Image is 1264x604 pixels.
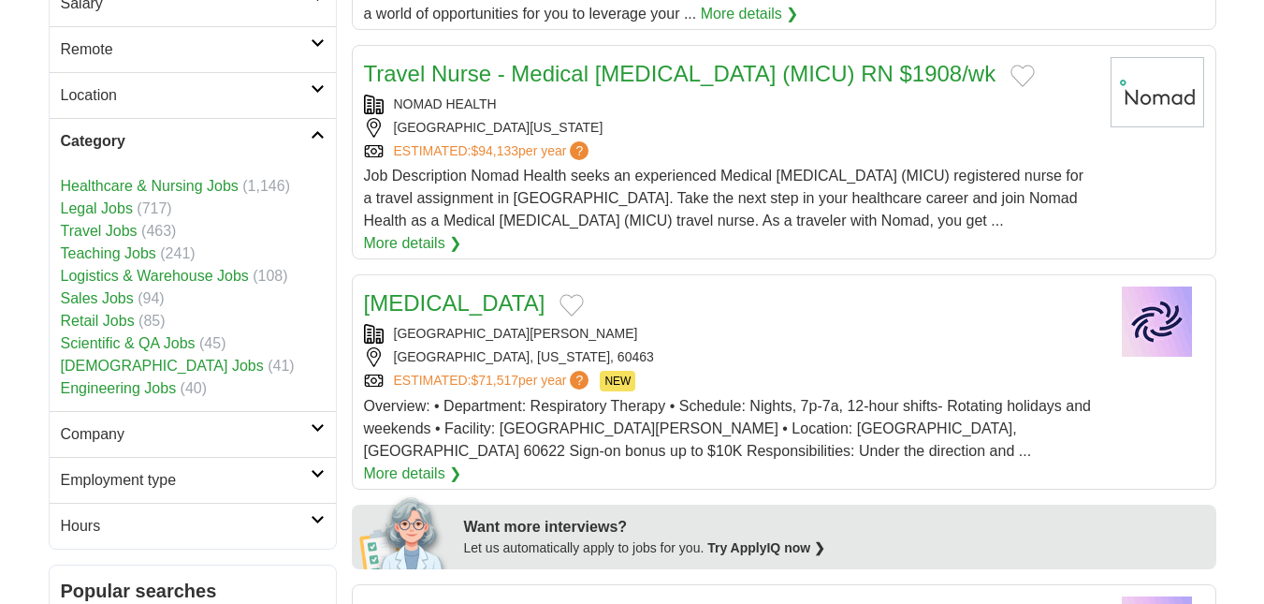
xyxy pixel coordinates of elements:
a: Try ApplyIQ now ❯ [707,540,825,555]
span: $94,133 [471,143,518,158]
div: Let us automatically apply to jobs for you. [464,538,1205,558]
div: [GEOGRAPHIC_DATA], [US_STATE], 60463 [364,347,1096,367]
a: Sales Jobs [61,290,134,306]
a: Healthcare & Nursing Jobs [61,178,239,194]
img: Nomad Health logo [1111,57,1204,127]
a: Legal Jobs [61,200,133,216]
a: Teaching Jobs [61,245,156,261]
h2: Employment type [61,469,311,492]
span: (85) [138,313,165,329]
h2: Company [61,423,311,446]
button: Add to favorite jobs [1010,65,1035,87]
a: [DEMOGRAPHIC_DATA] Jobs [61,358,264,374]
h2: Hours [61,515,311,538]
span: ? [570,371,588,390]
a: Remote [50,26,336,72]
span: (45) [199,335,225,351]
a: Scientific & QA Jobs [61,335,196,351]
h2: Remote [61,38,311,61]
span: ? [570,141,588,160]
div: Want more interviews? [464,516,1205,538]
span: $71,517 [471,373,518,388]
a: [MEDICAL_DATA] [364,290,545,316]
a: Company [50,411,336,457]
div: [GEOGRAPHIC_DATA][US_STATE] [364,118,1096,138]
span: (41) [268,358,294,374]
img: apply-iq-scientist.png [359,494,450,569]
span: (717) [137,200,171,216]
a: ESTIMATED:$94,133per year? [394,141,593,161]
a: More details ❯ [364,232,462,255]
a: Category [50,118,336,164]
span: Overview: • Department: Respiratory Therapy • Schedule: Nights, 7p-7a, 12-hour shifts​- Rotating ... [364,398,1092,459]
span: (108) [253,268,287,284]
a: ESTIMATED:$71,517per year? [394,371,593,391]
a: Employment type [50,457,336,503]
button: Add to favorite jobs [559,294,584,317]
a: Travel Nurse - Medical [MEDICAL_DATA] (MICU) RN $1908/wk [364,61,996,86]
a: [GEOGRAPHIC_DATA][PERSON_NAME] [394,326,638,341]
span: (94) [138,290,164,306]
span: Job Description Nomad Health seeks an experienced Medical [MEDICAL_DATA] (MICU) registered nurse ... [364,168,1084,228]
a: Location [50,72,336,118]
a: Hours [50,503,336,549]
a: Engineering Jobs [61,380,177,396]
span: (463) [141,223,176,239]
img: Ascension Saint Mary of Nazareth Hospital logo [1111,287,1204,357]
span: (40) [181,380,207,396]
a: Travel Jobs [61,223,138,239]
a: More details ❯ [701,3,799,25]
a: More details ❯ [364,463,462,485]
h2: Location [61,84,311,107]
a: Retail Jobs [61,313,135,329]
a: Logistics & Warehouse Jobs [61,268,249,284]
span: (1,146) [242,178,290,194]
a: NOMAD HEALTH [394,96,497,111]
span: NEW [600,371,635,391]
h2: Category [61,130,311,153]
span: (241) [160,245,195,261]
